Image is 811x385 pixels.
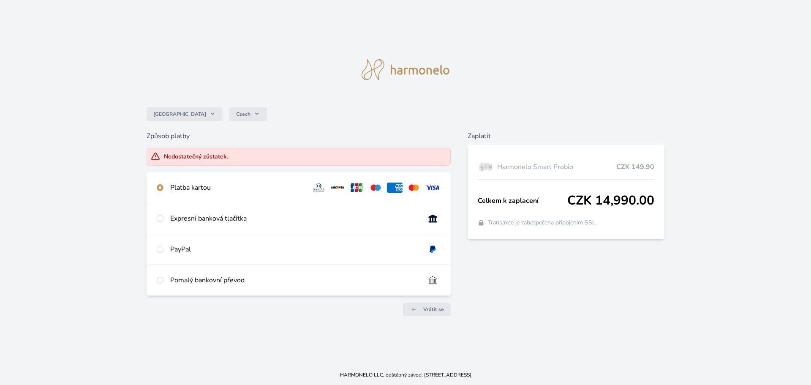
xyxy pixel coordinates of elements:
[368,183,384,193] img: maestro.svg
[567,193,654,208] span: CZK 14,990.00
[229,107,267,121] button: Czech
[170,275,418,285] div: Pomalý bankovní převod
[147,131,451,141] h6: Způsob platby
[425,213,441,224] img: onlineBanking_CZ.svg
[147,107,223,121] button: [GEOGRAPHIC_DATA]
[330,183,346,193] img: discover.svg
[497,162,617,172] span: Harmonelo Smart Probio
[478,196,568,206] span: Celkem k zaplacení
[170,183,305,193] div: Platba kartou
[406,183,422,193] img: mc.svg
[349,183,365,193] img: jcb.svg
[362,59,449,80] img: logo.svg
[387,183,403,193] img: amex.svg
[423,306,444,313] span: Vrátit se
[488,218,596,227] span: Transakce je zabezpečena připojením SSL
[311,183,327,193] img: diners.svg
[425,275,441,285] img: bankTransfer_IBAN.svg
[425,244,441,254] img: paypal.svg
[616,162,654,172] span: CZK 149.90
[468,131,665,141] h6: Zaplatit
[478,156,494,177] img: Box-6-lahvi-SMART-PROBIO-1_(1)-lo.png
[403,303,451,316] a: Vrátit se
[170,244,418,254] div: PayPal
[425,183,441,193] img: visa.svg
[164,153,228,161] div: Nedostatečný zůstatek.
[236,111,250,117] span: Czech
[170,213,418,224] div: Expresní banková tlačítka
[153,111,206,117] span: [GEOGRAPHIC_DATA]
